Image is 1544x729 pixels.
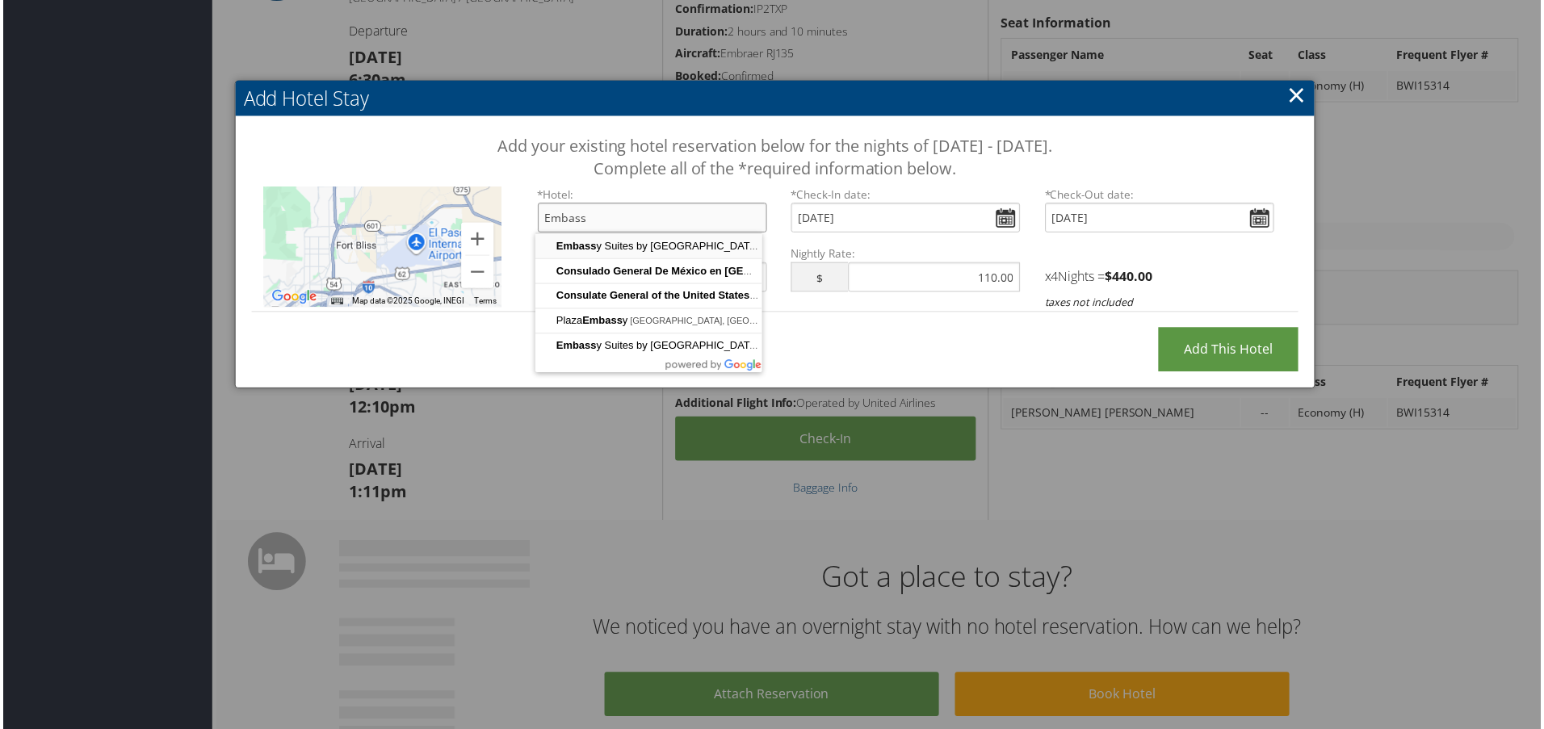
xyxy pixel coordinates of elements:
[537,187,767,203] label: *Hotel:
[266,287,319,308] img: Google
[266,287,319,308] a: Open this area in Google Maps (opens a new window)
[1047,187,1277,203] label: Check-Out date:
[556,341,762,353] span: y Suites by [GEOGRAPHIC_DATA]
[1160,329,1301,373] input: Add this Hotel
[537,203,767,233] input: Search by hotel name and/or address
[1053,268,1060,286] span: 4
[556,316,630,328] span: Plaza y
[556,241,596,253] span: Embass
[233,81,1317,116] h2: Add Hotel Stay
[1047,268,1277,286] h4: x Nights =
[460,224,493,256] button: Zoom in
[791,263,849,293] span: $
[630,317,1088,327] span: [GEOGRAPHIC_DATA], [GEOGRAPHIC_DATA][PERSON_NAME], [GEOGRAPHIC_DATA], [GEOGRAPHIC_DATA]
[791,246,1022,262] label: Nightly Rate:
[791,187,1022,203] label: Check-In date:
[849,263,1022,293] input: 0.00
[556,341,596,353] span: Embass
[762,342,1219,352] span: [GEOGRAPHIC_DATA][PERSON_NAME], [GEOGRAPHIC_DATA], [GEOGRAPHIC_DATA], [GEOGRAPHIC_DATA]
[1290,78,1308,111] a: ×
[556,266,837,278] span: Consulado General De México en [GEOGRAPHIC_DATA]
[556,241,762,253] span: y Suites by [GEOGRAPHIC_DATA]
[1107,268,1155,286] strong: $
[305,136,1245,181] h3: Add your existing hotel reservation below for the nights of [DATE] - [DATE]. Complete all of the ...
[460,257,493,289] button: Zoom out
[1114,268,1155,286] span: 440.00
[582,316,623,328] span: Embass
[473,298,496,307] a: Terms (opens in new tab)
[351,298,464,307] span: Map data ©2025 Google, INEGI
[1047,296,1135,311] i: taxes not included
[329,297,341,308] button: Keyboard shortcuts
[556,291,807,303] span: Consulate General of the United States of America
[762,242,1049,252] span: [GEOGRAPHIC_DATA], [GEOGRAPHIC_DATA], [GEOGRAPHIC_DATA]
